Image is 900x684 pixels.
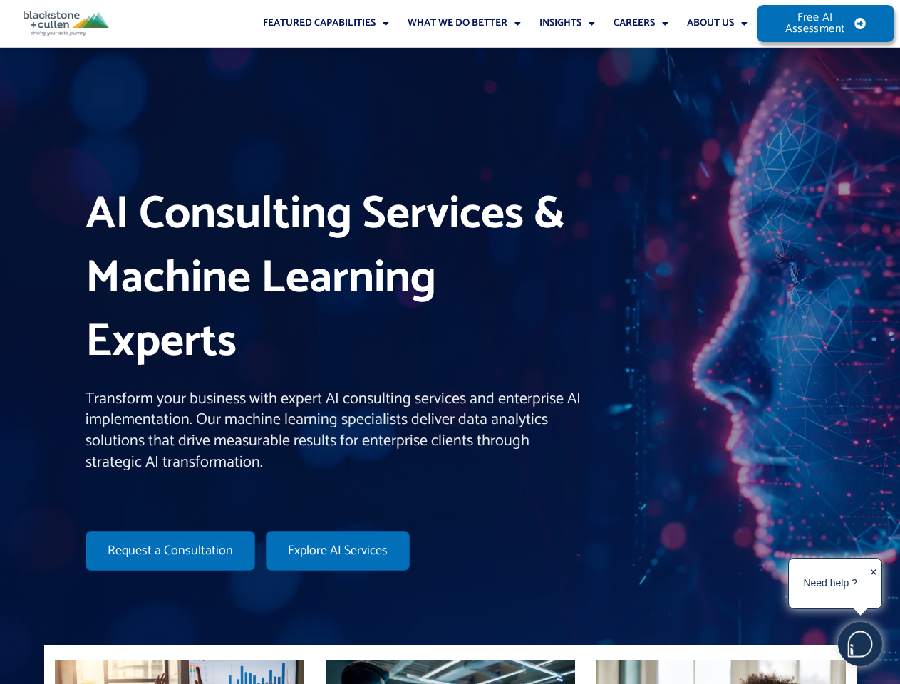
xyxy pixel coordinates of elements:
[86,389,581,474] p: Transform your business with expert AI consulting services and enterprise AI implementation. Our ...
[288,544,388,557] span: Explore AI Services
[869,562,878,606] div: ✕
[791,561,869,606] div: Need help ?
[839,623,881,665] img: users%2F5SSOSaKfQqXq3cFEnIZRYMEs4ra2%2Fmedia%2Fimages%2F-Bulle%20blanche%20sans%20fond%20%2B%20ma...
[757,5,894,42] a: Free AI Assessment
[86,183,581,375] h1: AI Consulting Services & Machine Learning Experts
[108,544,233,557] span: Request a Consultation
[785,12,845,35] span: Free AI Assessment
[86,531,255,571] a: Request a Consultation
[266,531,410,571] a: Explore AI Services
